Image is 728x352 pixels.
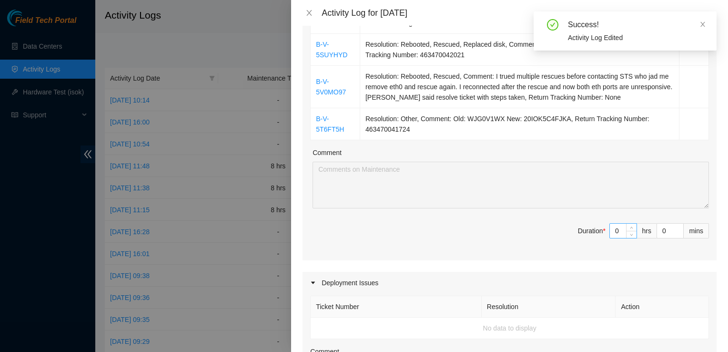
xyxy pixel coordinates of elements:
a: B-V-5V0MO97 [316,78,346,96]
span: Increase Value [626,224,637,231]
div: hrs [637,223,657,238]
td: Resolution: Other, Comment: Old: WJG0V1WX New: 20IOK5C4FJKA, Return Tracking Number: 463470041724 [360,108,679,140]
td: Resolution: Rebooted, Rescued, Comment: I trued multiple rescues before contacting STS who jad me... [360,66,679,108]
label: Comment [313,147,342,158]
textarea: Comment [313,162,709,208]
th: Ticket Number [311,296,482,318]
th: Action [616,296,709,318]
div: mins [684,223,709,238]
span: Decrease Value [626,231,637,238]
span: caret-right [310,280,316,286]
a: B-V-5T6FT5H [316,115,344,133]
th: Resolution [482,296,616,318]
td: No data to display [311,318,709,339]
td: Resolution: Rebooted, Rescued, Replaced disk, Comment: Old: WJG0S010 New: Z1Z46FCR, Return Tracki... [360,34,679,66]
span: check-circle [547,19,558,31]
a: B-V-5SUYHYD [316,41,347,59]
div: Duration [578,226,606,236]
div: Activity Log for [DATE] [322,8,717,18]
div: Success! [568,19,705,31]
span: close [305,9,313,17]
button: Close [303,9,316,18]
div: Activity Log Edited [568,32,705,43]
div: Deployment Issues [303,272,717,294]
span: up [629,225,635,231]
span: down [629,232,635,238]
span: close [699,21,706,28]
